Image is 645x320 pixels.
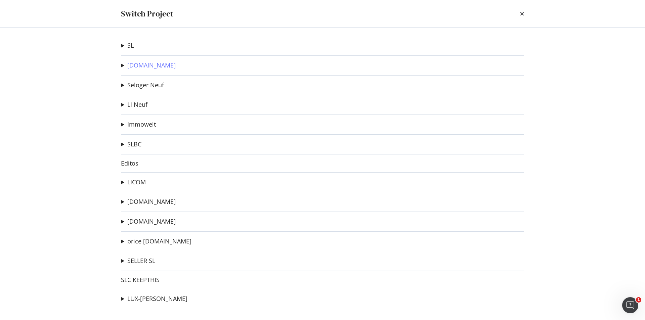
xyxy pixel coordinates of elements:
div: times [520,8,524,19]
a: LI Neuf [127,101,147,108]
a: Seloger Neuf [127,82,164,89]
a: Immowelt [127,121,156,128]
summary: LUX-[PERSON_NAME] [121,294,187,303]
summary: SLBC [121,140,141,149]
a: Editos [121,160,138,167]
a: SLC KEEPTHIS [121,276,160,283]
a: SL [127,42,134,49]
summary: Seloger Neuf [121,81,164,90]
summary: Immowelt [121,120,156,129]
summary: [DOMAIN_NAME] [121,217,176,226]
summary: [DOMAIN_NAME] [121,61,176,70]
div: Switch Project [121,8,173,19]
iframe: Intercom live chat [622,297,638,313]
a: SELLER SL [127,257,155,264]
a: SLBC [127,141,141,148]
summary: [DOMAIN_NAME] [121,197,176,206]
summary: SL [121,41,134,50]
a: [DOMAIN_NAME] [127,62,176,69]
a: [DOMAIN_NAME] [127,218,176,225]
summary: price [DOMAIN_NAME] [121,237,191,246]
summary: LI Neuf [121,100,147,109]
a: [DOMAIN_NAME] [127,198,176,205]
a: LUX-[PERSON_NAME] [127,295,187,302]
span: 1 [636,297,641,303]
summary: LICOM [121,178,146,187]
a: price [DOMAIN_NAME] [127,238,191,245]
summary: SELLER SL [121,257,155,265]
a: LICOM [127,179,146,186]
